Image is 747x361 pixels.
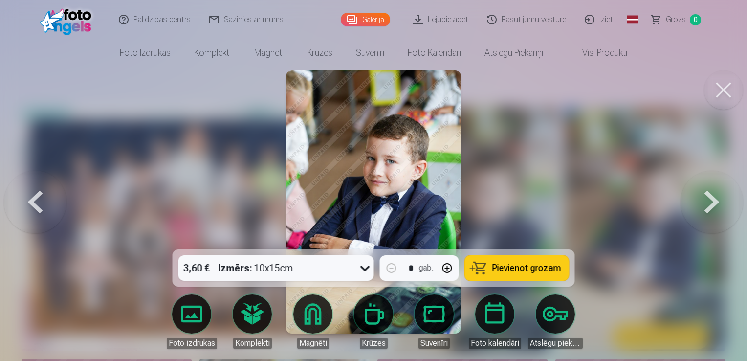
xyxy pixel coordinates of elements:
[40,4,96,35] img: /fa1
[108,39,182,67] a: Foto izdrukas
[473,39,555,67] a: Atslēgu piekariņi
[167,338,217,349] div: Foto izdrukas
[407,294,461,349] a: Suvenīri
[233,338,272,349] div: Komplekti
[467,294,522,349] a: Foto kalendāri
[225,294,280,349] a: Komplekti
[219,261,252,275] strong: Izmērs :
[469,338,521,349] div: Foto kalendāri
[360,338,388,349] div: Krūzes
[465,255,569,281] button: Pievienot grozam
[242,39,295,67] a: Magnēti
[346,294,401,349] a: Krūzes
[528,294,583,349] a: Atslēgu piekariņi
[528,338,583,349] div: Atslēgu piekariņi
[182,39,242,67] a: Komplekti
[555,39,639,67] a: Visi produkti
[286,294,340,349] a: Magnēti
[295,39,344,67] a: Krūzes
[396,39,473,67] a: Foto kalendāri
[419,262,434,274] div: gab.
[344,39,396,67] a: Suvenīri
[219,255,293,281] div: 10x15cm
[666,14,686,25] span: Grozs
[492,264,561,272] span: Pievienot grozam
[418,338,450,349] div: Suvenīri
[690,14,701,25] span: 0
[297,338,329,349] div: Magnēti
[164,294,219,349] a: Foto izdrukas
[178,255,215,281] div: 3,60 €
[341,13,390,26] a: Galerija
